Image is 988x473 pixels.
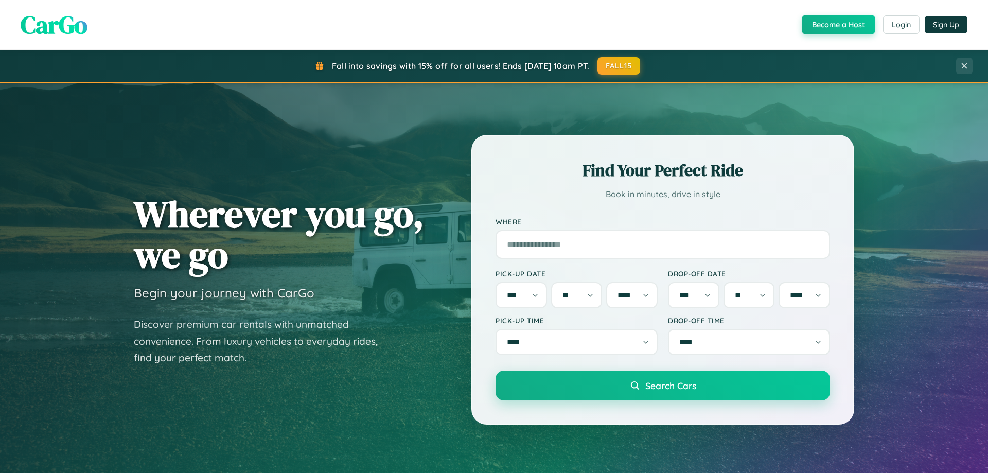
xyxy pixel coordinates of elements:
button: Login [883,15,920,34]
label: Drop-off Time [668,316,830,325]
h2: Find Your Perfect Ride [496,159,830,182]
span: CarGo [21,8,87,42]
label: Drop-off Date [668,269,830,278]
button: Search Cars [496,371,830,400]
button: Become a Host [802,15,875,34]
button: Sign Up [925,16,967,33]
p: Discover premium car rentals with unmatched convenience. From luxury vehicles to everyday rides, ... [134,316,391,366]
button: FALL15 [597,57,641,75]
p: Book in minutes, drive in style [496,187,830,202]
label: Pick-up Date [496,269,658,278]
label: Pick-up Time [496,316,658,325]
h3: Begin your journey with CarGo [134,285,314,301]
label: Where [496,217,830,226]
span: Fall into savings with 15% off for all users! Ends [DATE] 10am PT. [332,61,590,71]
span: Search Cars [645,380,696,391]
h1: Wherever you go, we go [134,194,424,275]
